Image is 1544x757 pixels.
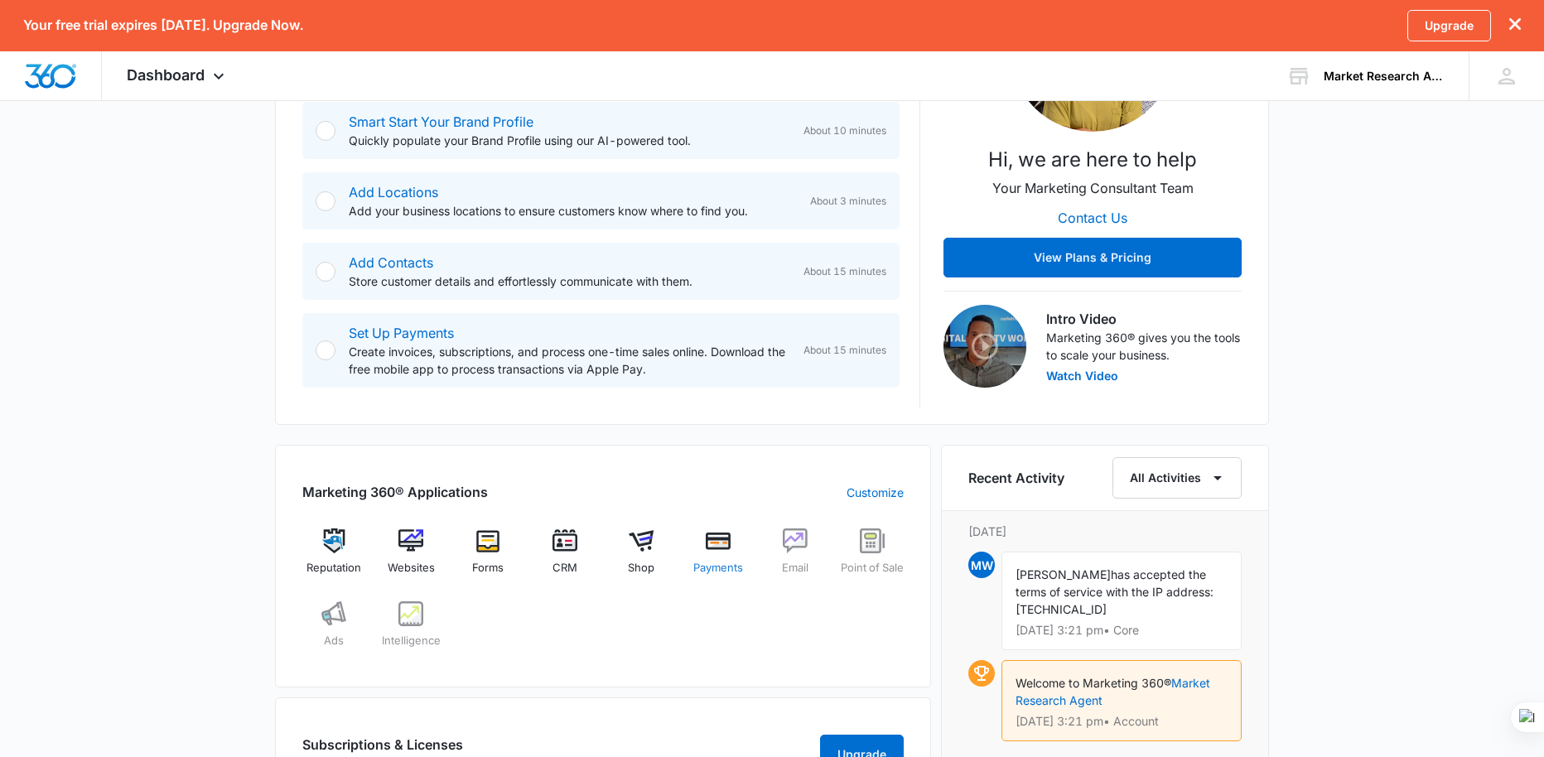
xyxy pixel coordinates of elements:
[302,482,488,502] h2: Marketing 360® Applications
[533,528,596,588] a: CRM
[803,264,886,279] span: About 15 minutes
[1016,676,1171,690] span: Welcome to Marketing 360®
[687,528,750,588] a: Payments
[302,528,366,588] a: Reputation
[810,194,886,209] span: About 3 minutes
[349,254,433,271] a: Add Contacts
[841,560,904,576] span: Point of Sale
[943,238,1242,277] button: View Plans & Pricing
[840,528,904,588] a: Point of Sale
[782,560,808,576] span: Email
[302,601,366,661] a: Ads
[943,305,1026,388] img: Intro Video
[388,560,435,576] span: Websites
[1016,567,1213,599] span: has accepted the terms of service with the IP address:
[23,17,303,33] p: Your free trial expires [DATE]. Upgrade Now.
[764,528,827,588] a: Email
[324,633,344,649] span: Ads
[803,123,886,138] span: About 10 minutes
[610,528,673,588] a: Shop
[1112,457,1242,499] button: All Activities
[847,484,904,501] a: Customize
[803,343,886,358] span: About 15 minutes
[456,528,520,588] a: Forms
[1041,198,1144,238] button: Contact Us
[968,523,1242,540] p: [DATE]
[628,560,654,576] span: Shop
[349,272,790,290] p: Store customer details and effortlessly communicate with them.
[968,468,1064,488] h6: Recent Activity
[349,184,438,200] a: Add Locations
[1016,624,1228,636] p: [DATE] 3:21 pm • Core
[382,633,441,649] span: Intelligence
[1046,370,1118,382] button: Watch Video
[1509,17,1521,33] button: dismiss this dialog
[1016,716,1228,727] p: [DATE] 3:21 pm • Account
[379,528,443,588] a: Websites
[1016,567,1111,581] span: [PERSON_NAME]
[102,51,253,100] div: Dashboard
[552,560,577,576] span: CRM
[968,552,995,578] span: MW
[1046,329,1242,364] p: Marketing 360® gives you the tools to scale your business.
[1324,70,1445,83] div: account name
[988,145,1197,175] p: Hi, we are here to help
[693,560,743,576] span: Payments
[472,560,504,576] span: Forms
[992,178,1194,198] p: Your Marketing Consultant Team
[349,132,790,149] p: Quickly populate your Brand Profile using our AI-powered tool.
[127,66,205,84] span: Dashboard
[349,325,454,341] a: Set Up Payments
[306,560,361,576] span: Reputation
[349,202,797,219] p: Add your business locations to ensure customers know where to find you.
[349,113,533,130] a: Smart Start Your Brand Profile
[1016,602,1107,616] span: [TECHNICAL_ID]
[1407,10,1491,41] a: Upgrade
[349,343,790,378] p: Create invoices, subscriptions, and process one-time sales online. Download the free mobile app t...
[379,601,443,661] a: Intelligence
[1046,309,1242,329] h3: Intro Video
